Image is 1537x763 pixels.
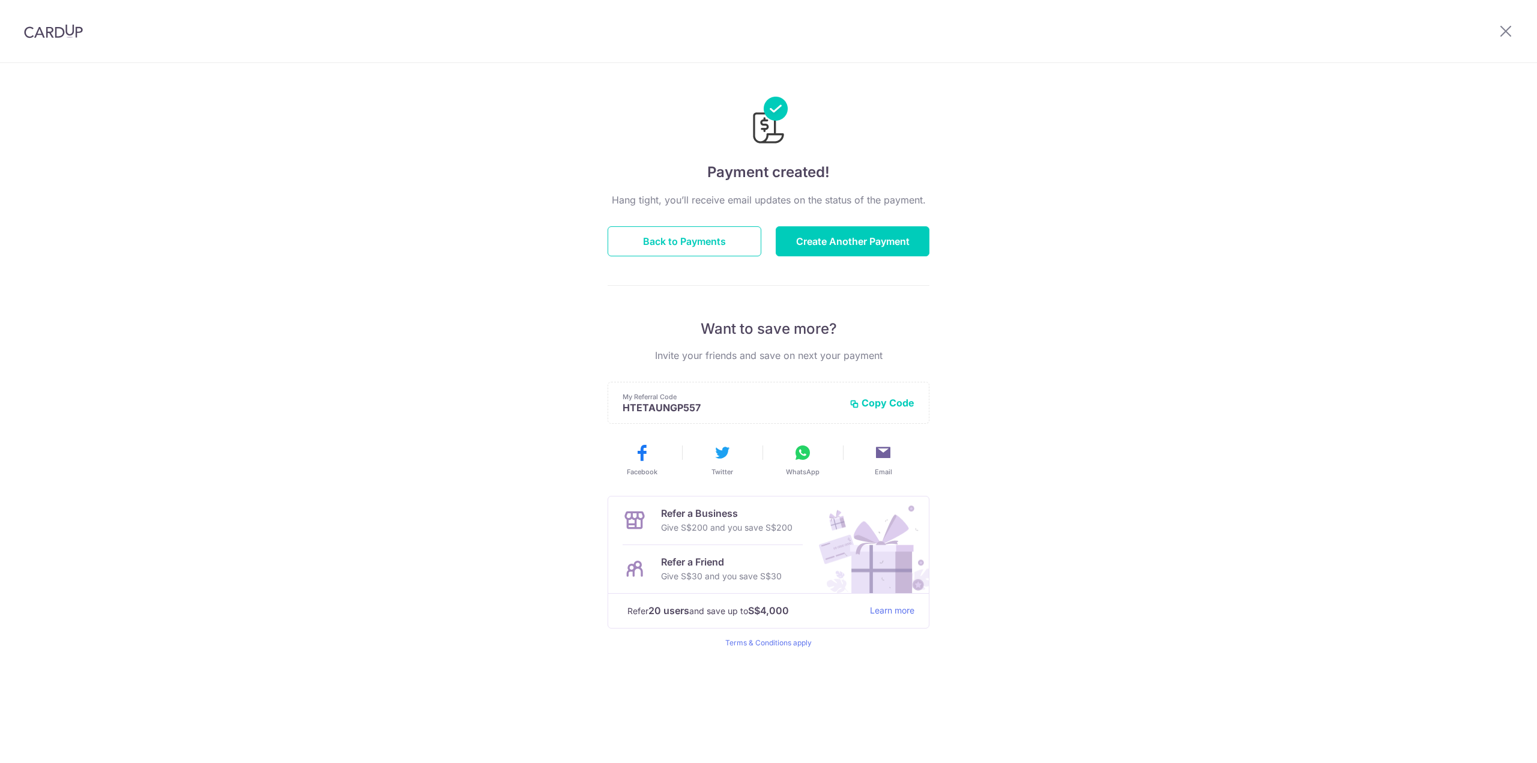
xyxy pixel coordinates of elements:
[606,443,677,477] button: Facebook
[687,443,758,477] button: Twitter
[850,397,914,409] button: Copy Code
[725,638,812,647] a: Terms & Conditions apply
[848,443,919,477] button: Email
[661,520,793,535] p: Give S$200 and you save S$200
[808,496,929,593] img: Refer
[627,603,860,618] p: Refer and save up to
[767,443,838,477] button: WhatsApp
[623,402,840,414] p: HTETAUNGP557
[623,392,840,402] p: My Referral Code
[786,467,820,477] span: WhatsApp
[870,603,914,618] a: Learn more
[608,226,761,256] button: Back to Payments
[749,97,788,147] img: Payments
[648,603,689,618] strong: 20 users
[875,467,892,477] span: Email
[661,569,782,584] p: Give S$30 and you save S$30
[608,161,929,183] h4: Payment created!
[711,467,733,477] span: Twitter
[24,24,83,38] img: CardUp
[608,193,929,207] p: Hang tight, you’ll receive email updates on the status of the payment.
[748,603,789,618] strong: S$4,000
[776,226,929,256] button: Create Another Payment
[627,467,657,477] span: Facebook
[608,319,929,339] p: Want to save more?
[661,555,782,569] p: Refer a Friend
[608,348,929,363] p: Invite your friends and save on next your payment
[661,506,793,520] p: Refer a Business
